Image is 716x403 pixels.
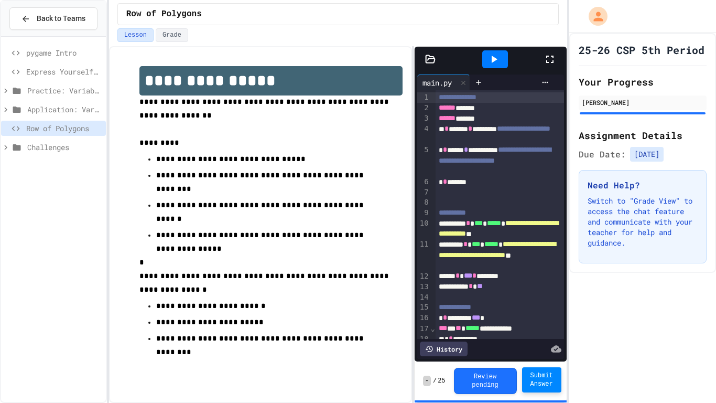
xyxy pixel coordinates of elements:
[26,66,102,77] span: Express Yourself in Python!
[417,187,430,198] div: 7
[530,372,553,388] span: Submit Answer
[579,75,707,89] h2: Your Progress
[126,8,202,20] span: Row of Polygons
[27,142,102,153] span: Challenges
[454,368,517,394] button: Review pending
[27,104,102,115] span: Application: Variables/Print
[417,77,457,88] div: main.py
[417,75,470,90] div: main.py
[417,218,430,239] div: 10
[438,377,445,385] span: 25
[417,177,430,187] div: 6
[417,145,430,176] div: 5
[417,197,430,208] div: 8
[588,179,698,192] h3: Need Help?
[417,271,430,282] div: 12
[578,4,610,28] div: My Account
[579,43,704,57] h1: 25-26 CSP 5th Period
[522,367,561,393] button: Submit Answer
[630,147,664,162] span: [DATE]
[417,282,430,292] div: 13
[26,123,102,134] span: Row of Polygons
[423,376,431,386] span: -
[417,124,430,145] div: 4
[417,292,430,303] div: 14
[417,92,430,103] div: 1
[579,148,626,161] span: Due Date:
[156,28,188,42] button: Grade
[26,47,102,58] span: pygame Intro
[417,113,430,124] div: 3
[417,302,430,313] div: 15
[579,128,707,143] h2: Assignment Details
[27,85,102,96] span: Practice: Variables/Print
[420,342,468,356] div: History
[588,196,698,248] p: Switch to "Grade View" to access the chat feature and communicate with your teacher for help and ...
[417,103,430,113] div: 2
[117,28,154,42] button: Lesson
[417,313,430,323] div: 16
[417,324,430,334] div: 17
[417,239,430,271] div: 11
[417,208,430,218] div: 9
[417,334,430,345] div: 18
[433,377,437,385] span: /
[9,7,97,30] button: Back to Teams
[37,13,85,24] span: Back to Teams
[430,324,436,333] span: Fold line
[582,98,703,107] div: [PERSON_NAME]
